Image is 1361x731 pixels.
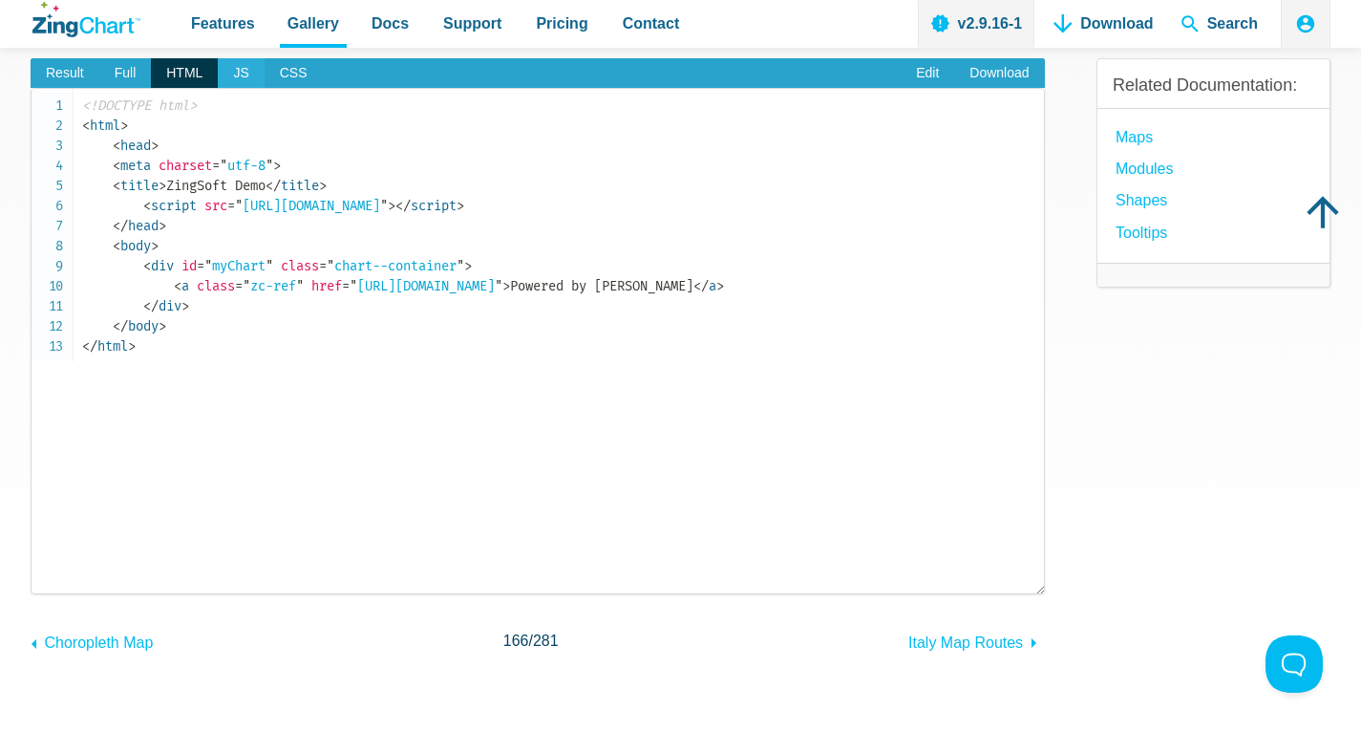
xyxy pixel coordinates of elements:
span: = [235,278,243,294]
span: < [113,238,120,254]
span: </ [395,198,411,214]
span: " [243,278,250,294]
span: Contact [623,11,680,36]
span: > [388,198,395,214]
span: id [181,258,197,274]
span: < [143,258,151,274]
span: > [120,118,128,134]
a: Shapes [1116,187,1167,213]
span: " [296,278,304,294]
span: JS [218,58,264,89]
span: a [693,278,716,294]
span: title [113,178,159,194]
span: chart--container [319,258,464,274]
span: Italy Map Routes [908,634,1023,651]
span: Docs [372,11,409,36]
span: > [716,278,724,294]
span: / [503,628,559,654]
span: = [227,198,235,214]
span: > [502,278,510,294]
a: Italy Map Routes [908,625,1045,656]
span: " [327,258,334,274]
span: script [143,198,197,214]
span: src [204,198,227,214]
span: " [204,258,212,274]
span: " [235,198,243,214]
span: [URL][DOMAIN_NAME] [342,278,502,294]
span: HTML [151,58,218,89]
span: title [266,178,319,194]
span: > [159,218,166,234]
span: body [113,238,151,254]
span: < [82,118,90,134]
span: </ [693,278,709,294]
span: href [311,278,342,294]
h3: Related Documentation: [1113,75,1314,97]
span: = [197,258,204,274]
span: > [464,258,472,274]
span: CSS [265,58,323,89]
span: [URL][DOMAIN_NAME] [227,198,388,214]
span: > [273,158,281,174]
span: > [151,138,159,154]
span: > [457,198,464,214]
span: < [174,278,181,294]
span: utf-8 [212,158,273,174]
a: modules [1116,156,1173,182]
span: > [151,238,159,254]
span: div [143,298,181,314]
span: class [197,278,235,294]
span: Full [99,58,152,89]
span: " [380,198,388,214]
span: = [342,278,350,294]
span: class [281,258,319,274]
span: > [128,338,136,355]
span: charset [159,158,212,174]
span: Features [191,11,255,36]
span: Pricing [536,11,587,36]
span: <!DOCTYPE html> [82,97,197,114]
span: " [220,158,227,174]
span: > [159,178,166,194]
span: script [395,198,457,214]
span: " [266,258,273,274]
span: Choropleth Map [44,634,153,651]
a: Download [954,58,1044,89]
span: a [174,278,189,294]
span: > [319,178,327,194]
span: Gallery [287,11,339,36]
span: </ [266,178,281,194]
span: zc-ref [235,278,304,294]
span: > [159,318,166,334]
span: head [113,138,151,154]
span: html [82,118,120,134]
span: head [113,218,159,234]
a: Choropleth Map [31,625,153,656]
span: " [266,158,273,174]
a: Maps [1116,124,1153,150]
a: ZingChart Logo. Click to return to the homepage [32,2,140,37]
span: </ [113,218,128,234]
iframe: Toggle Customer Support [1265,635,1323,693]
span: div [143,258,174,274]
span: < [143,198,151,214]
span: " [457,258,464,274]
a: Edit [901,58,954,89]
span: </ [82,338,97,355]
span: html [82,338,128,355]
span: meta [113,158,151,174]
span: </ [143,298,159,314]
span: body [113,318,159,334]
span: Support [443,11,501,36]
span: = [319,258,327,274]
span: myChart [197,258,273,274]
span: " [350,278,357,294]
span: < [113,178,120,194]
span: < [113,138,120,154]
span: " [495,278,502,294]
span: = [212,158,220,174]
span: </ [113,318,128,334]
a: Tooltips [1116,220,1167,246]
span: > [181,298,189,314]
span: 166 [503,633,529,649]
